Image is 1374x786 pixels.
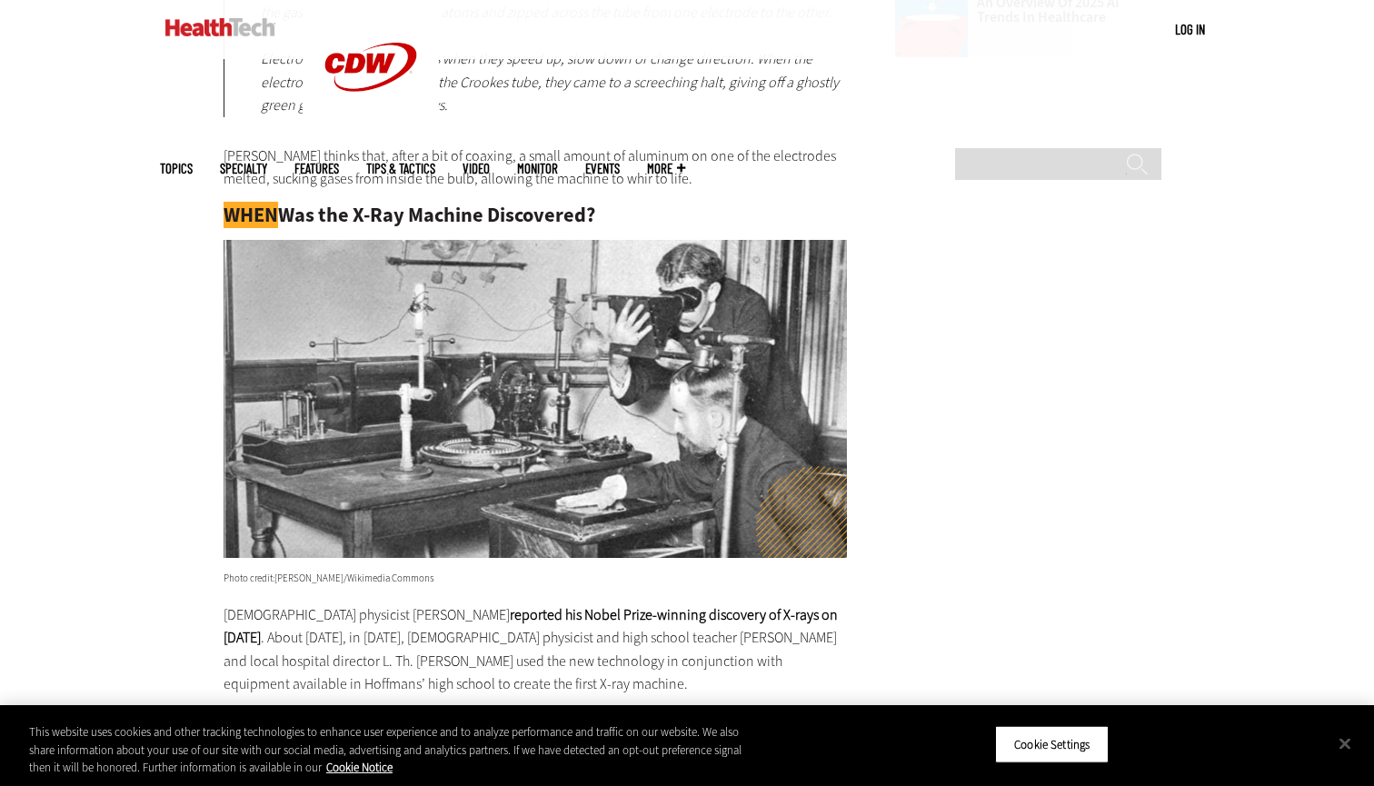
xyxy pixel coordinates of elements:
[463,162,490,175] a: Video
[303,120,439,139] a: CDW
[224,605,838,648] strong: reported his Nobel Prize-winning discovery of X-rays on [DATE]
[224,205,847,225] h2: Was the X-Ray Machine Discovered?
[224,572,274,585] span: Photo credit:
[1175,20,1205,39] div: User menu
[326,760,393,775] a: More information about your privacy
[224,603,847,696] p: [DEMOGRAPHIC_DATA] physicist [PERSON_NAME] . About [DATE], in [DATE], [DEMOGRAPHIC_DATA] physicis...
[366,162,435,175] a: Tips & Tactics
[274,572,433,585] span: [PERSON_NAME]/Wikimedia Commons
[647,162,685,175] span: More
[1325,723,1365,763] button: Close
[294,162,339,175] a: Features
[585,162,620,175] a: Events
[1175,21,1205,37] a: Log in
[517,162,558,175] a: MonITor
[160,162,193,175] span: Topics
[220,162,267,175] span: Specialty
[7,191,616,207] h2: This video is currently unavailable.
[29,723,756,777] div: This website uses cookies and other tracking technologies to enhance user experience and to analy...
[165,18,275,36] img: Home
[224,202,278,228] span: WHEN
[995,725,1109,763] button: Cookie Settings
